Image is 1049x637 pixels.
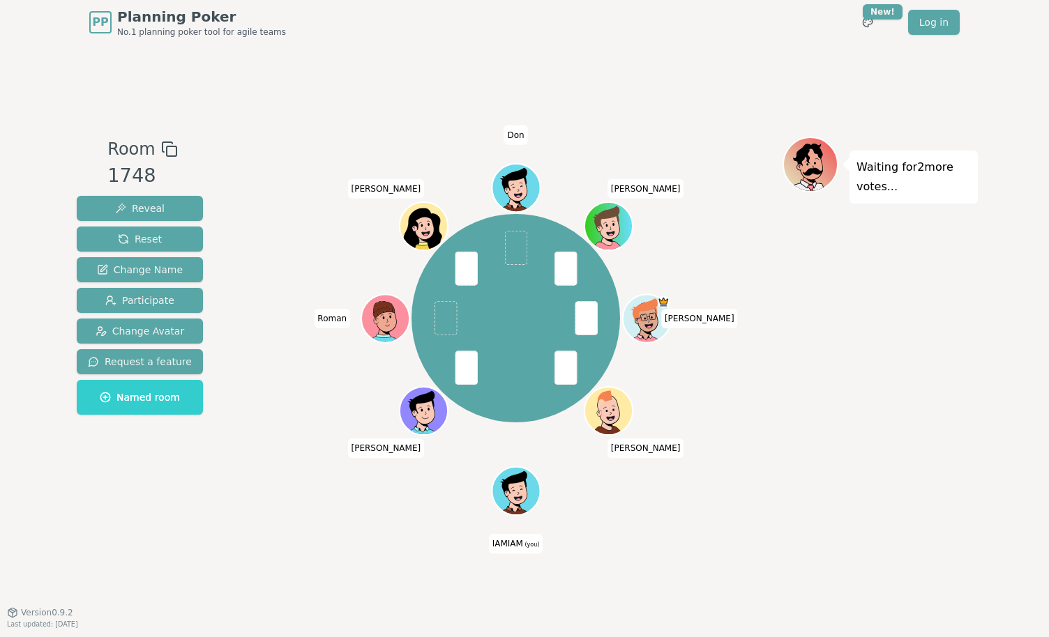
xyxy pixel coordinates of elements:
[77,288,203,313] button: Participate
[523,542,540,548] span: (you)
[314,309,350,328] span: Click to change your name
[118,232,162,246] span: Reset
[863,4,903,20] div: New!
[117,26,286,38] span: No.1 planning poker tool for agile teams
[504,125,527,144] span: Click to change your name
[855,10,880,35] button: New!
[908,10,960,35] a: Log in
[117,7,286,26] span: Planning Poker
[107,162,177,190] div: 1748
[77,196,203,221] button: Reveal
[105,293,174,307] span: Participate
[348,438,425,458] span: Click to change your name
[77,318,203,344] button: Change Avatar
[489,534,543,553] span: Click to change your name
[21,607,73,618] span: Version 0.9.2
[493,468,538,513] button: Click to change your avatar
[88,355,192,369] span: Request a feature
[77,380,203,415] button: Named room
[657,296,669,307] span: James is the host
[7,607,73,618] button: Version0.9.2
[100,390,180,404] span: Named room
[92,14,108,31] span: PP
[661,309,738,328] span: Click to change your name
[607,178,684,198] span: Click to change your name
[7,620,78,628] span: Last updated: [DATE]
[77,349,203,374] button: Request a feature
[107,137,155,162] span: Room
[97,263,183,277] span: Change Name
[96,324,185,338] span: Change Avatar
[115,201,165,215] span: Reveal
[77,257,203,282] button: Change Name
[856,158,971,197] p: Waiting for 2 more votes...
[607,438,684,458] span: Click to change your name
[348,178,425,198] span: Click to change your name
[77,227,203,252] button: Reset
[89,7,286,38] a: PPPlanning PokerNo.1 planning poker tool for agile teams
